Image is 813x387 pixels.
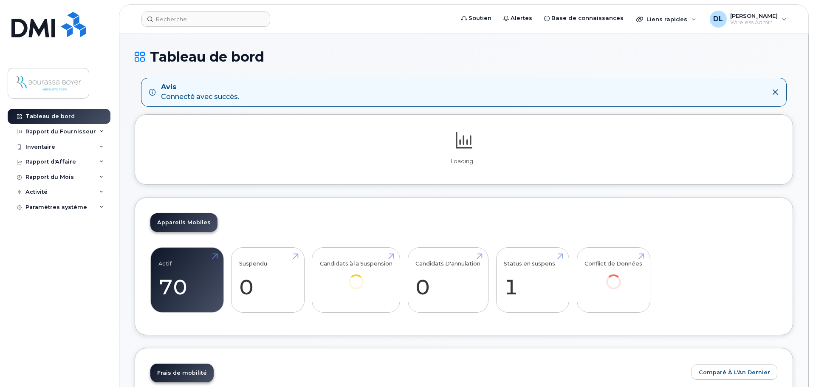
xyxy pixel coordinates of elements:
span: Comparé à l'An Dernier [699,368,770,376]
a: Status en suspens 1 [504,252,561,308]
button: Comparé à l'An Dernier [692,364,777,380]
a: Suspendu 0 [239,252,296,308]
h1: Tableau de bord [135,49,793,64]
div: Connecté avec succès. [161,82,239,102]
a: Frais de mobilité [150,364,214,382]
a: Candidats D'annulation 0 [415,252,480,308]
a: Candidats à la Suspension [320,252,392,301]
p: Loading... [150,158,777,165]
a: Actif 70 [158,252,216,308]
a: Appareils Mobiles [150,213,217,232]
strong: Avis [161,82,239,92]
a: Conflict de Données [584,252,642,301]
